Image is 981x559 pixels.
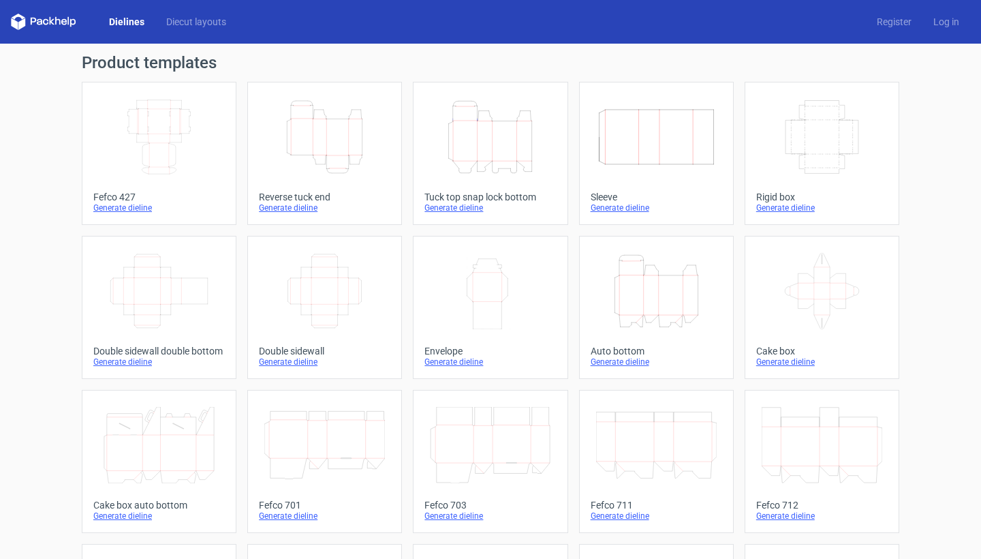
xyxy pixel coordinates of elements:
[93,346,225,357] div: Double sidewall double bottom
[591,511,722,522] div: Generate dieline
[424,500,556,511] div: Fefco 703
[259,357,390,367] div: Generate dieline
[155,15,237,29] a: Diecut layouts
[247,390,402,533] a: Fefco 701Generate dieline
[745,236,899,379] a: Cake boxGenerate dieline
[579,82,734,225] a: SleeveGenerate dieline
[93,511,225,522] div: Generate dieline
[247,236,402,379] a: Double sidewallGenerate dieline
[591,202,722,213] div: Generate dieline
[922,15,970,29] a: Log in
[82,55,899,71] h1: Product templates
[93,500,225,511] div: Cake box auto bottom
[93,192,225,202] div: Fefco 427
[591,192,722,202] div: Sleeve
[756,202,888,213] div: Generate dieline
[82,236,236,379] a: Double sidewall double bottomGenerate dieline
[413,82,567,225] a: Tuck top snap lock bottomGenerate dieline
[259,192,390,202] div: Reverse tuck end
[82,390,236,533] a: Cake box auto bottomGenerate dieline
[259,511,390,522] div: Generate dieline
[93,202,225,213] div: Generate dieline
[259,500,390,511] div: Fefco 701
[756,500,888,511] div: Fefco 712
[413,390,567,533] a: Fefco 703Generate dieline
[756,346,888,357] div: Cake box
[591,346,722,357] div: Auto bottom
[591,357,722,367] div: Generate dieline
[413,236,567,379] a: EnvelopeGenerate dieline
[745,390,899,533] a: Fefco 712Generate dieline
[756,357,888,367] div: Generate dieline
[93,357,225,367] div: Generate dieline
[424,511,556,522] div: Generate dieline
[866,15,922,29] a: Register
[98,15,155,29] a: Dielines
[591,500,722,511] div: Fefco 711
[579,236,734,379] a: Auto bottomGenerate dieline
[756,192,888,202] div: Rigid box
[424,192,556,202] div: Tuck top snap lock bottom
[756,511,888,522] div: Generate dieline
[579,390,734,533] a: Fefco 711Generate dieline
[424,357,556,367] div: Generate dieline
[424,202,556,213] div: Generate dieline
[745,82,899,225] a: Rigid boxGenerate dieline
[259,202,390,213] div: Generate dieline
[82,82,236,225] a: Fefco 427Generate dieline
[259,346,390,357] div: Double sidewall
[247,82,402,225] a: Reverse tuck endGenerate dieline
[424,346,556,357] div: Envelope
